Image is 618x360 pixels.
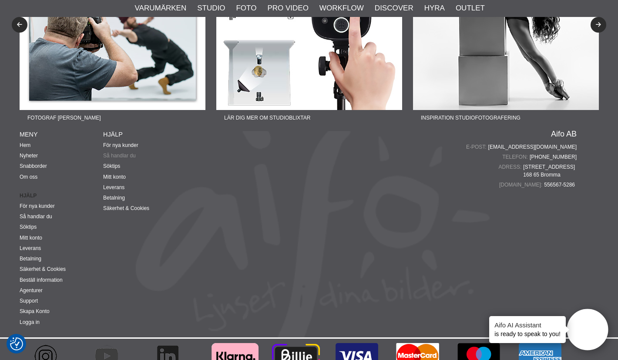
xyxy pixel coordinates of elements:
a: Nyheter [20,153,38,159]
a: Betalning [20,256,41,262]
a: Betalning [103,195,125,201]
a: Leverans [20,245,41,251]
img: Revisit consent button [10,337,23,350]
a: För nya kunder [20,203,55,209]
a: Hyra [424,3,445,14]
a: För nya kunder [103,142,138,148]
a: Säkerhet & Cookies [103,205,149,211]
a: Så handlar du [103,153,136,159]
a: [EMAIL_ADDRESS][DOMAIN_NAME] [488,143,577,151]
span: Adress: [499,163,524,171]
a: [PHONE_NUMBER] [530,153,577,161]
span: Lär dig mer om studioblixtar [216,110,318,126]
a: Discover [375,3,413,14]
a: Studio [197,3,225,14]
a: Skapa Konto [20,308,50,314]
a: Leverans [103,184,124,190]
button: Previous [12,17,27,33]
a: Mitt konto [20,235,42,241]
h4: Meny [20,130,103,139]
a: Workflow [319,3,364,14]
a: Varumärken [135,3,187,14]
button: Samtyckesinställningar [10,336,23,352]
span: Fotograf [PERSON_NAME] [20,110,108,126]
a: Foto [236,3,256,14]
span: [STREET_ADDRESS] 168 65 Bromma [523,163,577,179]
span: Telefon: [502,153,530,161]
h4: Hjälp [103,130,187,139]
a: Agenturer [20,287,43,293]
a: Hem [20,142,30,148]
a: Aifo AB [551,130,577,138]
a: Beställ information [20,277,63,283]
a: Om oss [20,174,37,180]
strong: Hjälp [20,192,103,200]
a: Säkerhet & Cookies [20,266,66,272]
a: Logga in [20,319,40,325]
span: E-post: [466,143,488,151]
a: Snabborder [20,163,47,169]
a: Mitt konto [103,174,126,180]
h4: Aifo AI Assistant [494,320,561,330]
a: Outlet [456,3,485,14]
a: Söktips [20,224,37,230]
a: Support [20,298,38,304]
span: [DOMAIN_NAME]: [499,181,544,189]
a: Söktips [103,163,120,169]
span: 556567-5286 [544,181,577,189]
a: Pro Video [267,3,308,14]
a: Så handlar du [20,213,52,220]
div: is ready to speak to you! [489,316,566,343]
button: Next [591,17,606,33]
span: Inspiration Studiofotografering [413,110,528,126]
